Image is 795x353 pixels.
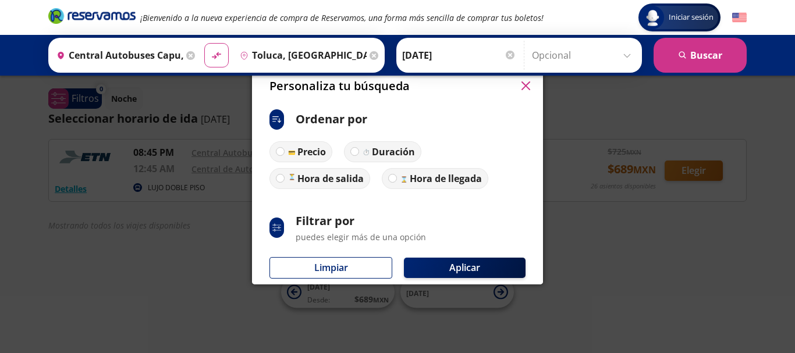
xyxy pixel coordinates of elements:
[404,258,526,278] button: Aplicar
[532,41,636,70] input: Opcional
[297,145,326,159] p: Precio
[48,7,136,24] i: Brand Logo
[269,257,392,279] button: Limpiar
[297,172,364,186] p: Hora de salida
[296,110,367,128] p: Ordenar por
[402,41,516,70] input: Elegir Fecha
[235,41,367,70] input: Buscar Destino
[732,10,747,25] button: English
[296,212,426,230] p: Filtrar por
[269,77,410,95] p: Personaliza tu búsqueda
[140,12,544,23] em: ¡Bienvenido a la nueva experiencia de compra de Reservamos, una forma más sencilla de comprar tus...
[52,41,183,70] input: Buscar Origen
[372,145,415,159] p: Duración
[296,231,426,243] p: puedes elegir más de una opción
[48,7,136,28] a: Brand Logo
[664,12,718,23] span: Iniciar sesión
[410,172,482,186] p: Hora de llegada
[654,38,747,73] button: Buscar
